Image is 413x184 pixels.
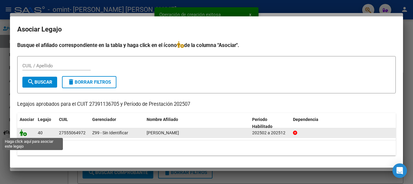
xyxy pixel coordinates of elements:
[293,117,318,122] span: Dependencia
[57,113,90,133] datatable-header-cell: CUIL
[27,79,52,85] span: Buscar
[17,113,35,133] datatable-header-cell: Asociar
[17,140,396,156] div: 1 registros
[59,129,86,136] div: 27555064972
[17,101,396,108] p: Legajos aprobados para el CUIT 27391136705 y Período de Prestación 202507
[92,130,128,135] span: Z99 - Sin Identificar
[144,113,250,133] datatable-header-cell: Nombre Afiliado
[35,113,57,133] datatable-header-cell: Legajo
[67,79,111,85] span: Borrar Filtros
[20,117,34,122] span: Asociar
[92,117,116,122] span: Gerenciador
[252,117,272,129] span: Periodo Habilitado
[147,130,179,135] span: ERCOLI CATALINA
[291,113,396,133] datatable-header-cell: Dependencia
[38,130,43,135] span: 40
[392,163,407,178] div: Open Intercom Messenger
[17,24,396,35] h2: Asociar Legajo
[22,77,57,88] button: Buscar
[250,113,291,133] datatable-header-cell: Periodo Habilitado
[147,117,178,122] span: Nombre Afiliado
[90,113,144,133] datatable-header-cell: Gerenciador
[62,76,116,88] button: Borrar Filtros
[252,129,288,136] div: 202502 a 202512
[27,78,34,85] mat-icon: search
[17,41,396,49] h4: Busque el afiliado correspondiente en la tabla y haga click en el ícono de la columna "Asociar".
[67,78,75,85] mat-icon: delete
[59,117,68,122] span: CUIL
[38,117,51,122] span: Legajo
